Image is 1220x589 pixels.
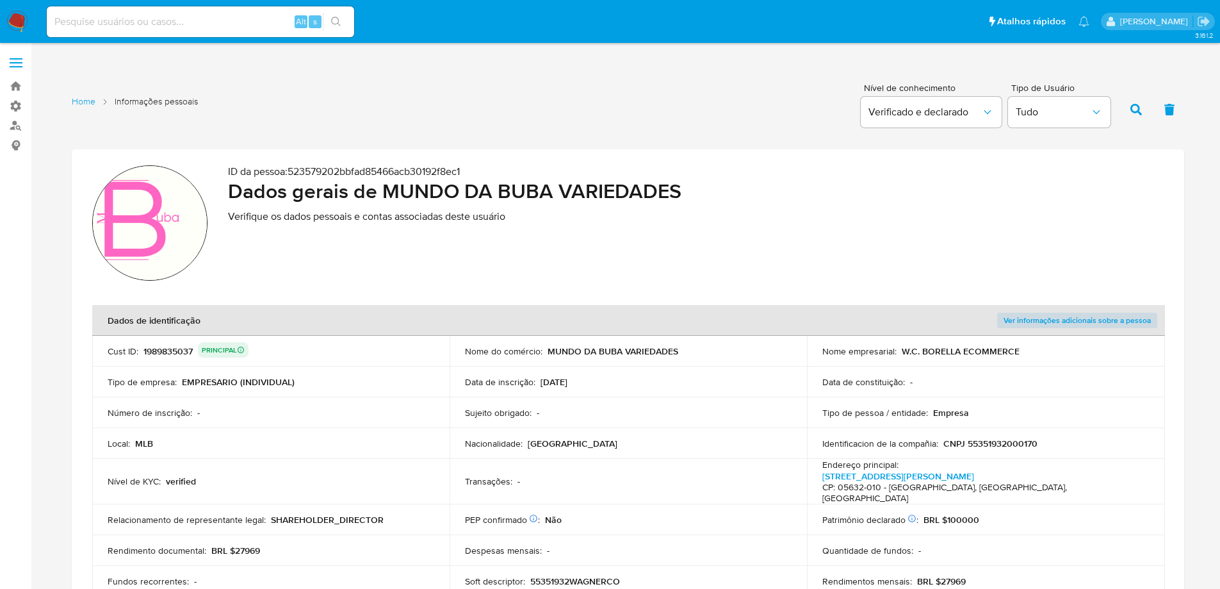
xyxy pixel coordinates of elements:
nav: List of pages [72,90,198,126]
span: Nível de conhecimento [864,83,1001,92]
span: Tudo [1016,106,1090,119]
span: Verificado e declarado [868,106,981,119]
button: search-icon [323,13,349,31]
input: Pesquise usuários ou casos... [47,13,354,30]
span: Atalhos rápidos [997,15,1066,28]
button: Verificado e declarado [861,97,1002,128]
button: Tudo [1008,97,1110,128]
span: Alt [296,15,306,28]
span: Tipo de Usuário [1011,83,1114,92]
span: Informações pessoais [115,95,198,108]
p: mariana.godoy@mercadopago.com.br [1120,15,1192,28]
a: Home [72,95,95,108]
span: s [313,15,317,28]
a: Notificações [1078,16,1089,27]
a: Sair [1197,15,1210,28]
